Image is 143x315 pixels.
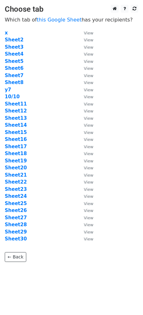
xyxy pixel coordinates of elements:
a: View [78,87,93,93]
a: Sheet25 [5,201,27,206]
a: Sheet22 [5,179,27,185]
a: this Google Sheet [37,17,82,23]
a: Sheet28 [5,222,27,227]
a: View [78,236,93,242]
h3: Choose tab [5,5,138,14]
a: View [78,94,93,100]
a: Sheet30 [5,236,27,242]
a: View [78,44,93,50]
a: Sheet6 [5,65,23,71]
a: View [78,65,93,71]
strong: Sheet8 [5,80,23,85]
a: View [78,130,93,135]
a: View [78,58,93,64]
a: Sheet2 [5,37,23,43]
a: View [78,165,93,171]
a: Sheet12 [5,108,27,114]
a: Sheet17 [5,144,27,149]
a: View [78,215,93,221]
strong: Sheet5 [5,58,23,64]
a: Sheet21 [5,172,27,178]
a: View [78,80,93,85]
a: Sheet20 [5,165,27,171]
a: Sheet23 [5,186,27,192]
a: View [78,101,93,107]
small: View [84,52,93,57]
small: View [84,38,93,42]
strong: Sheet26 [5,208,27,213]
a: View [78,136,93,142]
a: Sheet3 [5,44,23,50]
a: Sheet15 [5,130,27,135]
a: Sheet13 [5,115,27,121]
small: View [84,123,93,128]
a: View [78,122,93,128]
small: View [84,230,93,234]
small: View [84,94,93,99]
small: View [84,66,93,71]
a: View [78,37,93,43]
strong: Sheet18 [5,151,27,156]
small: View [84,45,93,50]
a: View [78,73,93,78]
a: x [5,30,8,36]
a: Sheet29 [5,229,27,235]
a: View [78,158,93,164]
a: View [78,179,93,185]
a: y7 [5,87,11,93]
small: View [84,151,93,156]
a: View [78,208,93,213]
a: Sheet19 [5,158,27,164]
strong: Sheet27 [5,215,27,221]
a: View [78,172,93,178]
a: View [78,186,93,192]
small: View [84,73,93,78]
small: View [84,173,93,178]
a: View [78,30,93,36]
small: View [84,187,93,192]
small: View [84,144,93,149]
a: View [78,201,93,206]
small: View [84,222,93,227]
small: View [84,194,93,199]
small: View [84,80,93,85]
a: Sheet16 [5,136,27,142]
small: View [84,159,93,163]
small: View [84,59,93,64]
a: Sheet7 [5,73,23,78]
small: View [84,137,93,142]
a: View [78,222,93,227]
a: View [78,151,93,156]
small: View [84,116,93,121]
a: View [78,144,93,149]
small: View [84,31,93,35]
a: Sheet24 [5,193,27,199]
small: View [84,237,93,241]
a: Sheet4 [5,51,23,57]
a: ← Back [5,252,26,262]
a: Sheet11 [5,101,27,107]
small: View [84,201,93,206]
